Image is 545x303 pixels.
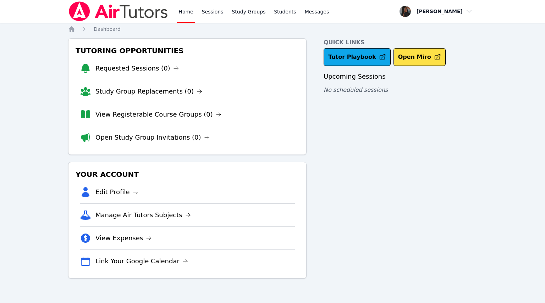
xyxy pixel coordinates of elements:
[324,38,477,47] h4: Quick Links
[324,48,391,66] a: Tutor Playbook
[95,187,138,197] a: Edit Profile
[324,86,388,93] span: No scheduled sessions
[94,26,121,33] a: Dashboard
[324,72,477,82] h3: Upcoming Sessions
[95,110,221,119] a: View Registerable Course Groups (0)
[95,256,188,266] a: Link Your Google Calendar
[305,8,329,15] span: Messages
[95,63,179,73] a: Requested Sessions (0)
[68,1,169,21] img: Air Tutors
[68,26,477,33] nav: Breadcrumb
[74,44,301,57] h3: Tutoring Opportunities
[95,86,202,96] a: Study Group Replacements (0)
[95,133,210,142] a: Open Study Group Invitations (0)
[74,168,301,181] h3: Your Account
[95,210,191,220] a: Manage Air Tutors Subjects
[94,26,121,32] span: Dashboard
[393,48,446,66] button: Open Miro
[95,233,152,243] a: View Expenses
